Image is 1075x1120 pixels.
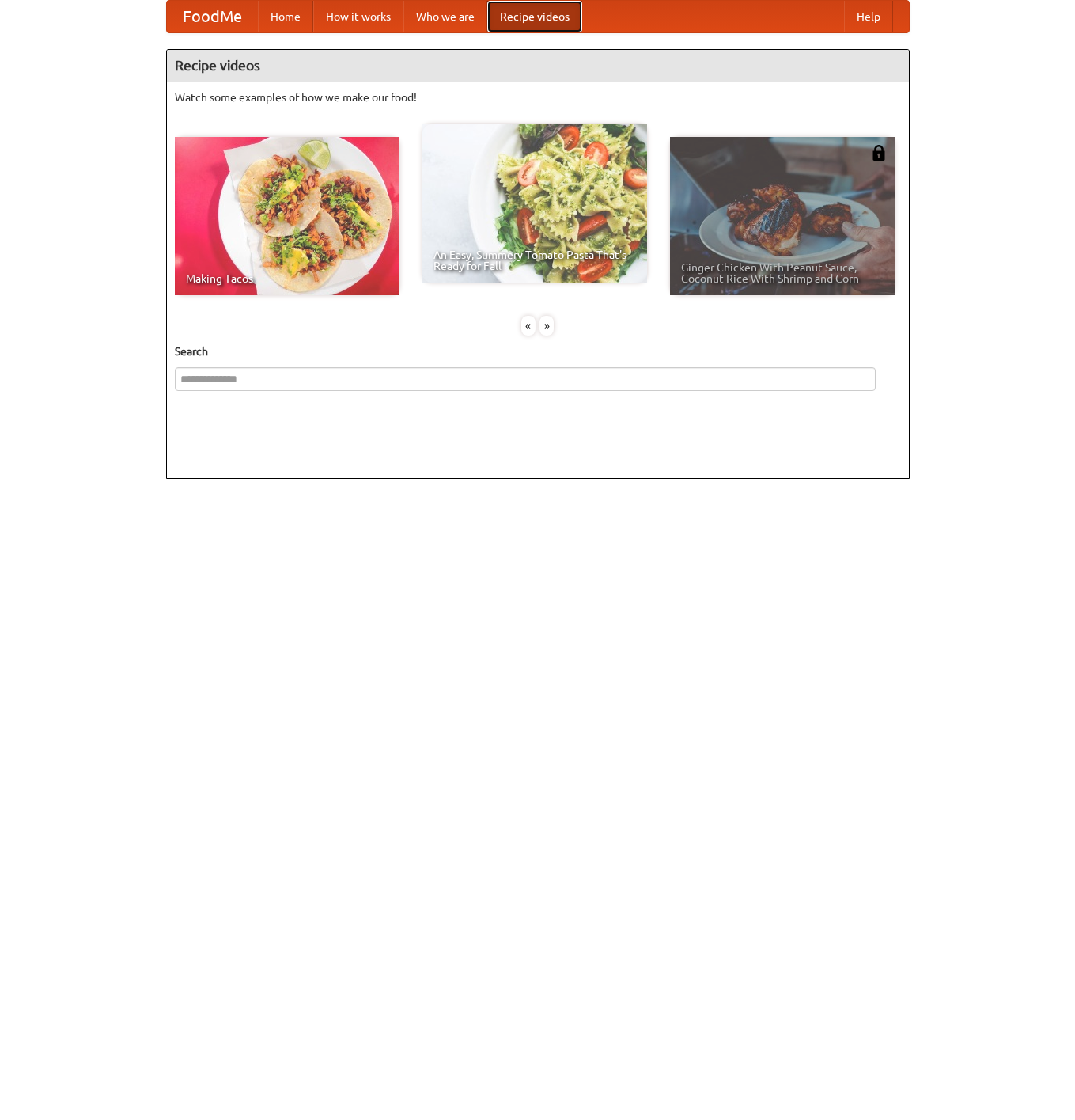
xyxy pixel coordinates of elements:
a: Recipe videos [487,1,582,32]
a: Home [258,1,313,32]
a: Help [844,1,893,32]
span: An Easy, Summery Tomato Pasta That's Ready for Fall [433,249,636,271]
span: Making Tacos [186,273,388,284]
div: « [521,316,536,336]
img: 483408.png [871,145,887,161]
div: » [539,316,554,336]
p: Watch some examples of how we make our food! [175,89,901,105]
a: FoodMe [167,1,258,32]
h5: Search [175,344,901,359]
h4: Recipe videos [167,50,909,82]
a: How it works [313,1,403,32]
a: Who we are [403,1,487,32]
a: An Easy, Summery Tomato Pasta That's Ready for Fall [422,124,647,283]
a: Making Tacos [175,137,399,295]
